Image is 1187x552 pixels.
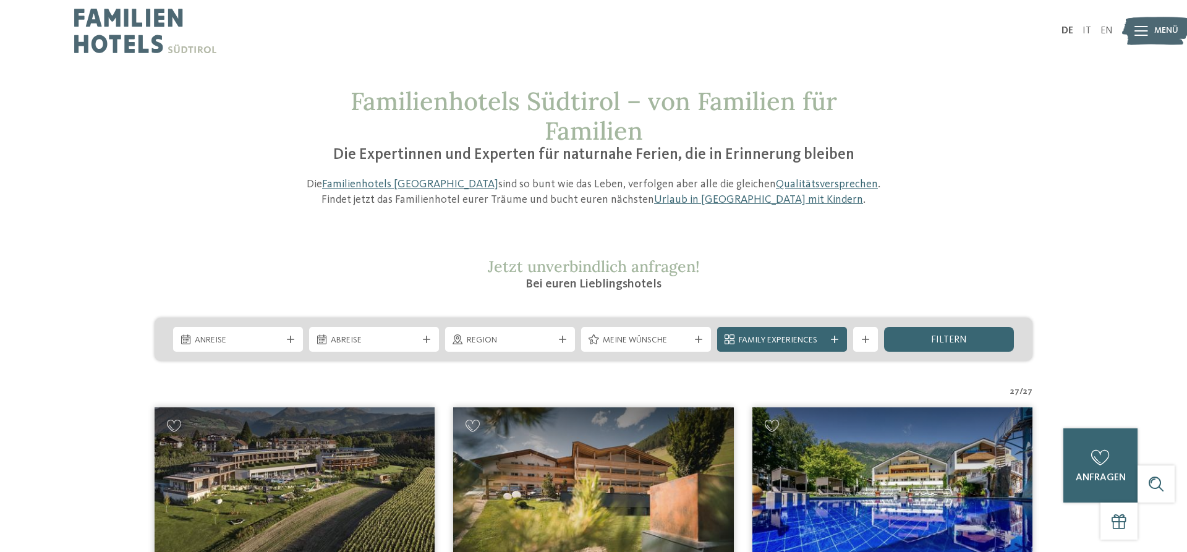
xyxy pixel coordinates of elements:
span: Anreise [195,334,281,347]
a: EN [1100,26,1113,36]
a: Urlaub in [GEOGRAPHIC_DATA] mit Kindern [654,194,863,205]
p: Die sind so bunt wie das Leben, verfolgen aber alle die gleichen . Findet jetzt das Familienhotel... [300,177,887,208]
span: 27 [1023,386,1032,398]
span: 27 [1010,386,1019,398]
span: Abreise [331,334,417,347]
a: IT [1083,26,1091,36]
span: Menü [1154,25,1178,37]
span: Meine Wünsche [603,334,689,347]
a: anfragen [1063,428,1138,503]
span: Bei euren Lieblingshotels [525,278,662,291]
span: filtern [931,335,967,345]
span: anfragen [1076,473,1126,483]
a: DE [1061,26,1073,36]
span: Family Experiences [739,334,825,347]
a: Familienhotels [GEOGRAPHIC_DATA] [322,179,498,190]
span: Familienhotels Südtirol – von Familien für Familien [351,85,837,146]
span: Die Expertinnen und Experten für naturnahe Ferien, die in Erinnerung bleiben [333,147,854,163]
a: Qualitätsversprechen [776,179,878,190]
span: / [1019,386,1023,398]
span: Jetzt unverbindlich anfragen! [488,257,700,276]
span: Region [467,334,553,347]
